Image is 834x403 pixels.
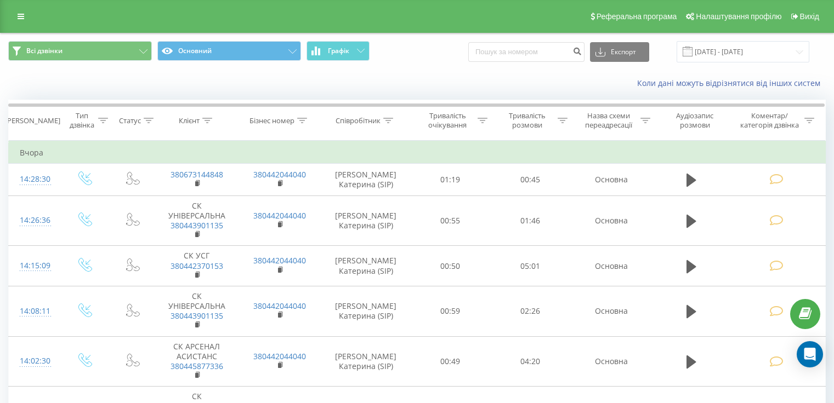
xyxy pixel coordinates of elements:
a: 380443901135 [171,310,223,321]
div: Бізнес номер [249,116,294,125]
td: Основна [570,286,653,336]
a: 380673144848 [171,169,223,180]
button: Експорт [590,42,649,62]
td: 00:50 [411,246,490,286]
td: Основна [570,336,653,387]
td: [PERSON_NAME] Катерина (SIP) [321,246,411,286]
span: Реферальна програма [597,12,677,21]
td: 00:55 [411,195,490,246]
td: СК УСГ [155,246,238,286]
button: Основний [157,41,301,61]
td: [PERSON_NAME] Катерина (SIP) [321,164,411,195]
div: Статус [119,116,141,125]
div: Тривалість очікування [421,111,475,130]
td: 02:26 [490,286,570,336]
td: Основна [570,246,653,286]
button: Графік [307,41,370,61]
div: Клієнт [179,116,200,125]
div: Тип дзвінка [69,111,95,130]
a: 380443901135 [171,220,223,231]
div: Назва схеми переадресації [580,111,638,130]
a: 380442044040 [253,351,306,361]
td: 01:46 [490,195,570,246]
td: Основна [570,164,653,195]
td: СК УНІВЕРСАЛЬНА [155,286,238,336]
td: [PERSON_NAME] Катерина (SIP) [321,286,411,336]
td: Основна [570,195,653,246]
div: 14:08:11 [20,301,49,322]
span: Графік [328,47,349,55]
span: Всі дзвінки [26,47,63,55]
a: 380445877336 [171,361,223,371]
td: [PERSON_NAME] Катерина (SIP) [321,336,411,387]
div: 14:26:36 [20,210,49,231]
span: Вихід [800,12,819,21]
a: 380442044040 [253,169,306,180]
a: 380442044040 [253,210,306,221]
td: 05:01 [490,246,570,286]
a: 380442044040 [253,301,306,311]
td: СК УНІВЕРСАЛЬНА [155,195,238,246]
div: Аудіозапис розмови [663,111,727,130]
td: 01:19 [411,164,490,195]
button: Всі дзвінки [8,41,152,61]
div: Тривалість розмови [500,111,555,130]
div: [PERSON_NAME] [5,116,60,125]
td: 04:20 [490,336,570,387]
td: 00:59 [411,286,490,336]
div: Співробітник [336,116,381,125]
a: 380442370153 [171,261,223,271]
div: 14:28:30 [20,169,49,190]
td: Вчора [9,142,826,164]
div: 14:15:09 [20,255,49,277]
input: Пошук за номером [468,42,585,62]
td: 00:49 [411,336,490,387]
span: Налаштування профілю [696,12,781,21]
a: 380442044040 [253,255,306,266]
div: Open Intercom Messenger [797,341,823,367]
td: 00:45 [490,164,570,195]
a: Коли дані можуть відрізнятися вiд інших систем [637,78,826,88]
div: 14:02:30 [20,350,49,372]
td: СК АРСЕНАЛ АСИСТАНС [155,336,238,387]
div: Коментар/категорія дзвінка [737,111,802,130]
td: [PERSON_NAME] Катерина (SIP) [321,195,411,246]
